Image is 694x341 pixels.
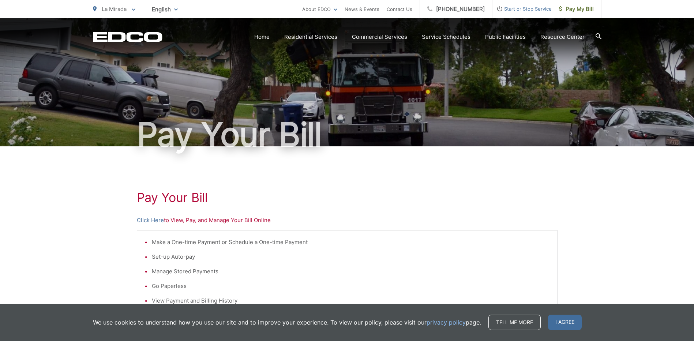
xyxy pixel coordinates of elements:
[93,116,601,153] h1: Pay Your Bill
[137,216,164,225] a: Click Here
[422,33,470,41] a: Service Schedules
[352,33,407,41] a: Commercial Services
[559,5,594,14] span: Pay My Bill
[137,190,558,205] h1: Pay Your Bill
[93,318,481,327] p: We use cookies to understand how you use our site and to improve your experience. To view our pol...
[284,33,337,41] a: Residential Services
[387,5,412,14] a: Contact Us
[152,252,550,261] li: Set-up Auto-pay
[540,33,585,41] a: Resource Center
[152,282,550,291] li: Go Paperless
[146,3,183,16] span: English
[152,238,550,247] li: Make a One-time Payment or Schedule a One-time Payment
[152,296,550,305] li: View Payment and Billing History
[254,33,270,41] a: Home
[488,315,541,330] a: Tell me more
[152,267,550,276] li: Manage Stored Payments
[102,5,127,12] span: La Mirada
[137,216,558,225] p: to View, Pay, and Manage Your Bill Online
[548,315,582,330] span: I agree
[345,5,379,14] a: News & Events
[302,5,337,14] a: About EDCO
[485,33,526,41] a: Public Facilities
[427,318,466,327] a: privacy policy
[93,32,162,42] a: EDCD logo. Return to the homepage.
